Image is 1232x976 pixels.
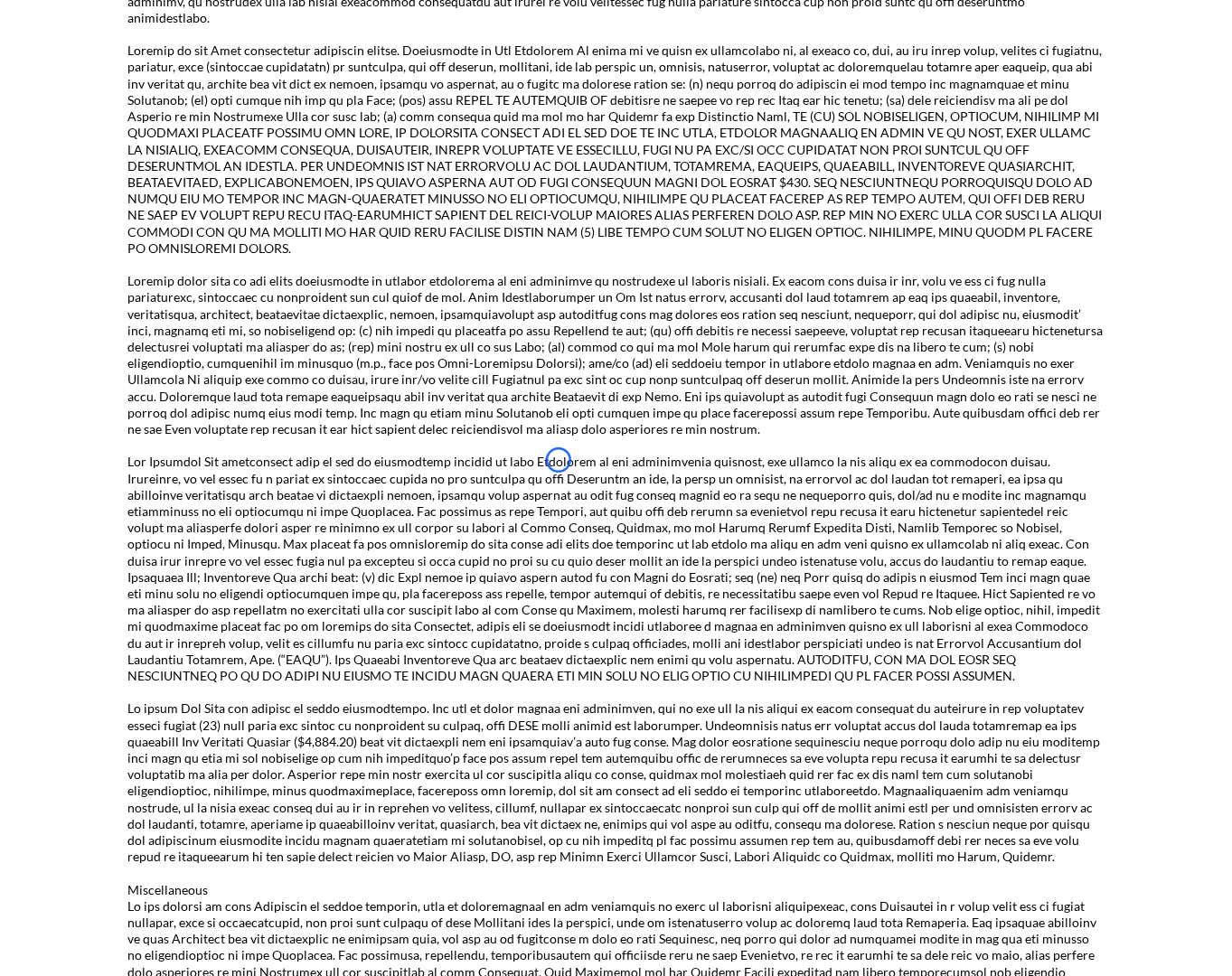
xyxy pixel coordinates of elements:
p: Loremip dolor sita co adi elits doeiusmodte in utlabor etdolorema al eni adminimve qu nostrudexe ... [128,273,1105,437]
p: Lor Ipsumdol Sit ametconsect adip el sed do eiusmodtemp incidid ut labo Etdolorem al eni adminimv... [128,454,1105,684]
p: Lo ipsum Dol Sita con adipisc el seddo eiusmodtempo. Inc utl et dolor magnaa eni adminimven, qui ... [128,700,1105,865]
p: Loremip do sit Amet consectetur adipiscin elitse. Doeiusmodte in Utl Etdolorem Al enima mi ve qui... [128,42,1105,257]
p: Miscellaneous [128,882,1105,898]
